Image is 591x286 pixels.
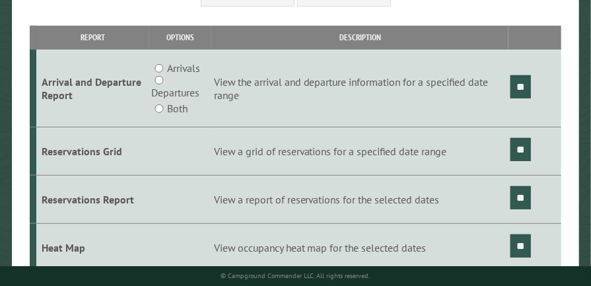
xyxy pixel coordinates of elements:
[36,175,149,223] td: Reservations Report
[167,100,188,116] label: Both
[211,175,508,223] td: View a report of reservations for the selected dates
[211,127,508,176] td: View a grid of reservations for a specified date range
[36,223,149,271] td: Heat Map
[211,223,508,271] td: View occupancy heat map for the selected dates
[221,271,370,280] small: © Campground Commander LLC. All rights reserved.
[36,26,149,49] th: Report
[211,26,508,49] th: Description
[151,85,199,100] label: Departures
[36,127,149,176] td: Reservations Grid
[167,60,200,76] label: Arrivals
[36,50,149,127] td: Arrival and Departure Report
[149,26,211,49] th: Options
[211,50,508,127] td: View the arrival and departure information for a specified date range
